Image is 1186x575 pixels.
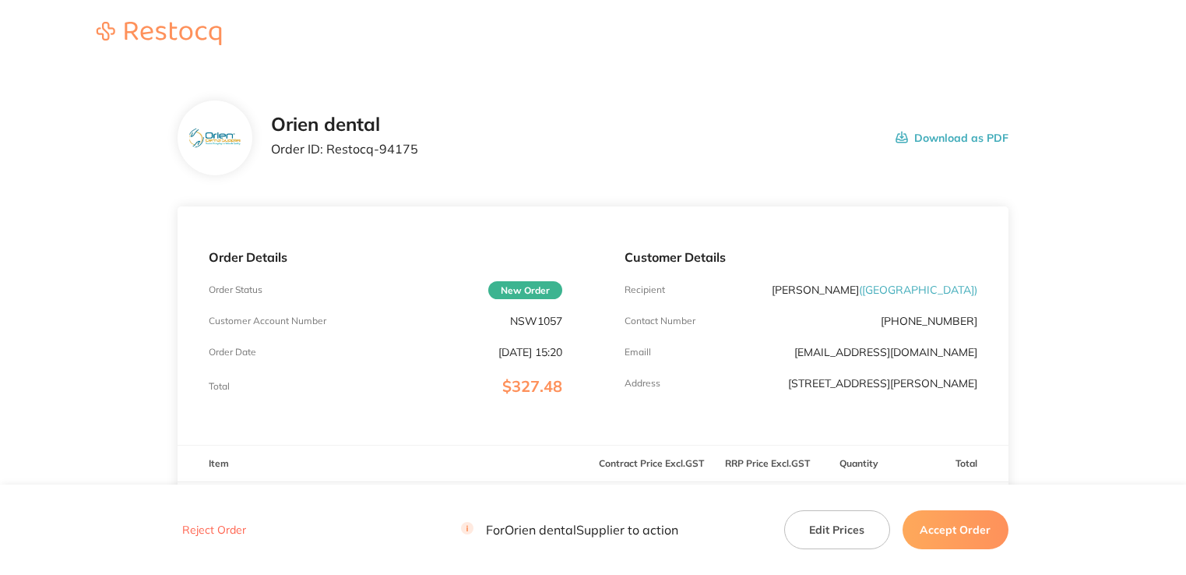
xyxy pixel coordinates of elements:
p: NSW1057 [510,315,562,327]
button: Reject Order [178,524,251,538]
button: Edit Prices [784,510,890,549]
p: Address [625,378,660,389]
p: Order Status [209,284,262,295]
p: [PHONE_NUMBER] [881,315,977,327]
a: [EMAIL_ADDRESS][DOMAIN_NAME] [794,345,977,359]
p: [DATE] 15:20 [498,346,562,358]
p: [PERSON_NAME] [772,284,977,296]
th: Total [892,446,1008,482]
a: Restocq logo [81,22,237,48]
p: Contact Number [625,316,695,326]
p: Total [209,381,230,392]
img: Restocq logo [81,22,237,45]
span: $327.48 [502,376,562,396]
p: Order Details [209,250,561,264]
p: Customer Account Number [209,316,326,326]
p: [STREET_ADDRESS][PERSON_NAME] [788,377,977,390]
p: For Orien dental Supplier to action [461,523,678,538]
p: Order ID: Restocq- 94175 [271,142,418,156]
span: New Order [488,281,562,299]
th: RRP Price Excl. GST [709,446,825,482]
img: NG5hOG5vaw [209,482,287,560]
p: Order Date [209,347,256,358]
th: Item [178,446,593,482]
span: ( [GEOGRAPHIC_DATA] ) [859,283,977,297]
p: Customer Details [625,250,977,264]
p: Emaill [625,347,651,358]
button: Accept Order [903,510,1008,549]
th: Contract Price Excl. GST [593,446,709,482]
h2: Orien dental [271,114,418,136]
p: Recipient [625,284,665,295]
img: eTEwcnBkag [190,129,241,148]
th: Quantity [825,446,892,482]
button: Download as PDF [896,114,1008,162]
